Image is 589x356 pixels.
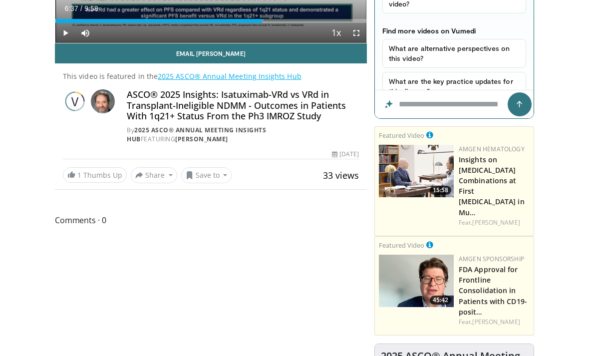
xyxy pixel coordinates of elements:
button: Fullscreen [346,23,366,43]
a: [PERSON_NAME] [472,318,520,326]
img: 9d2930a7-d6f2-468a-930e-ee4a3f7aed3e.png.150x105_q85_crop-smart_upscale.png [379,145,454,197]
a: 45:42 [379,255,454,307]
button: What are the key practice updates for this disease? [382,72,526,101]
a: 15:58 [379,145,454,197]
a: Amgen Hematology [459,145,525,153]
button: Save to [181,167,232,183]
span: 45:42 [430,296,451,305]
span: / [80,4,82,12]
img: 2025 ASCO® Annual Meeting Insights Hub [63,89,87,113]
button: Playback Rate [326,23,346,43]
a: [PERSON_NAME] [472,218,520,227]
span: 6:37 [64,4,78,12]
small: Featured Video [379,131,424,140]
div: Feat. [459,218,530,227]
span: 15:58 [430,186,451,195]
p: Find more videos on Vumedi [382,26,526,35]
a: 1 Thumbs Up [63,167,127,183]
button: What are alternative perspectives on this video? [382,39,526,68]
a: [PERSON_NAME] [175,135,228,143]
input: Question for the AI [375,90,534,118]
span: 1 [77,170,81,180]
div: By FEATURING [127,126,359,144]
div: Feat. [459,318,530,327]
a: 2025 ASCO® Annual Meeting Insights Hub [127,126,266,143]
a: FDA Approval for Frontline Consolidation in Patients with CD19-posit… [459,265,527,316]
img: 0487cae3-be8e-480d-8894-c5ed9a1cba93.png.150x105_q85_crop-smart_upscale.png [379,255,454,307]
a: Insights on [MEDICAL_DATA] Combinations at First [MEDICAL_DATA] in Mu… [459,155,525,217]
img: Avatar [91,89,115,113]
button: Mute [75,23,95,43]
div: Progress Bar [55,19,366,23]
p: This video is featured in the [63,71,359,81]
a: 2025 ASCO® Annual Meeting Insights Hub [158,71,301,81]
div: [DATE] [332,150,359,159]
a: Amgen Sponsorship [459,255,524,263]
small: Featured Video [379,241,424,250]
button: Play [55,23,75,43]
span: Comments 0 [55,214,367,227]
span: 33 views [323,169,359,181]
a: Email [PERSON_NAME] [55,43,367,63]
h4: ASCO® 2025 Insights: Isatuximab-VRd vs VRd in Transplant-Ineligible NDMM - Outcomes in Patients W... [127,89,359,122]
span: 9:58 [84,4,98,12]
button: Share [131,167,177,183]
